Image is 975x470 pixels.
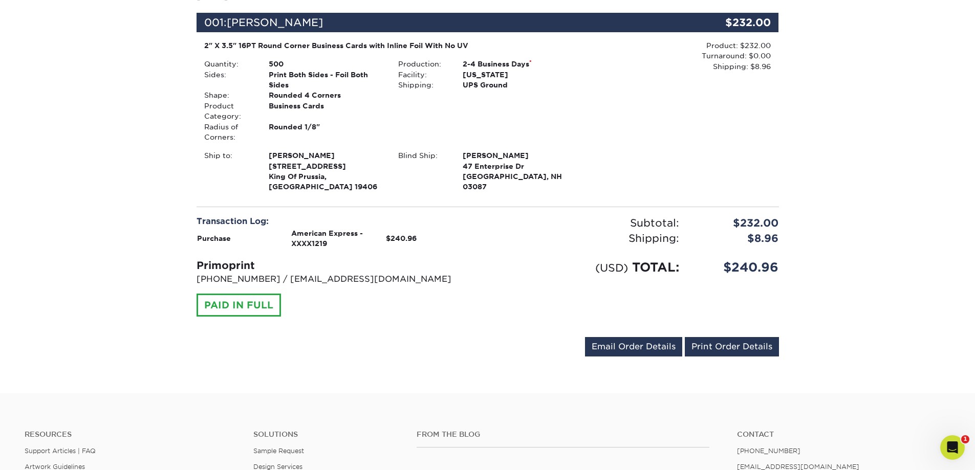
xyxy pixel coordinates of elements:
[261,59,391,69] div: 500
[25,430,238,439] h4: Resources
[737,447,800,455] a: [PHONE_NUMBER]
[585,337,682,356] a: Email Order Details
[197,273,480,285] p: [PHONE_NUMBER] / [EMAIL_ADDRESS][DOMAIN_NAME]
[197,59,261,69] div: Quantity:
[197,150,261,192] div: Ship to:
[488,231,687,246] div: Shipping:
[463,150,577,161] span: [PERSON_NAME]
[488,215,687,231] div: Subtotal:
[269,161,383,171] span: [STREET_ADDRESS]
[197,101,261,122] div: Product Category:
[391,70,455,80] div: Facility:
[595,261,628,274] small: (USD)
[687,258,787,277] div: $240.96
[253,447,304,455] a: Sample Request
[682,13,779,32] div: $232.00
[197,258,480,273] div: Primoprint
[632,260,679,275] span: TOTAL:
[737,430,950,439] a: Contact
[261,70,391,91] div: Print Both Sides - Foil Both Sides
[391,59,455,69] div: Production:
[261,101,391,122] div: Business Cards
[417,430,709,439] h4: From the Blog
[253,430,401,439] h4: Solutions
[386,234,417,242] strong: $240.96
[197,294,281,317] div: PAID IN FULL
[227,16,323,29] span: [PERSON_NAME]
[197,70,261,91] div: Sides:
[940,435,965,460] iframe: Intercom live chat
[463,161,577,171] span: 47 Enterprise Dr
[584,40,771,72] div: Product: $232.00 Turnaround: $0.00 Shipping: $8.96
[291,229,363,248] strong: American Express - XXXX1219
[25,447,96,455] a: Support Articles | FAQ
[687,231,787,246] div: $8.96
[261,90,391,100] div: Rounded 4 Corners
[269,150,383,191] strong: King Of Prussia, [GEOGRAPHIC_DATA] 19406
[685,337,779,356] a: Print Order Details
[687,215,787,231] div: $232.00
[204,40,577,51] div: 2" X 3.5" 16PT Round Corner Business Cards with Inline Foil With No UV
[197,234,231,242] strong: Purchase
[197,90,261,100] div: Shape:
[455,70,584,80] div: [US_STATE]
[391,80,455,90] div: Shipping:
[463,150,577,191] strong: [GEOGRAPHIC_DATA], NH 03087
[269,150,383,161] span: [PERSON_NAME]
[261,122,391,143] div: Rounded 1/8"
[197,122,261,143] div: Radius of Corners:
[197,13,682,32] div: 001:
[455,80,584,90] div: UPS Ground
[455,59,584,69] div: 2-4 Business Days
[961,435,969,443] span: 1
[391,150,455,192] div: Blind Ship:
[197,215,480,228] div: Transaction Log:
